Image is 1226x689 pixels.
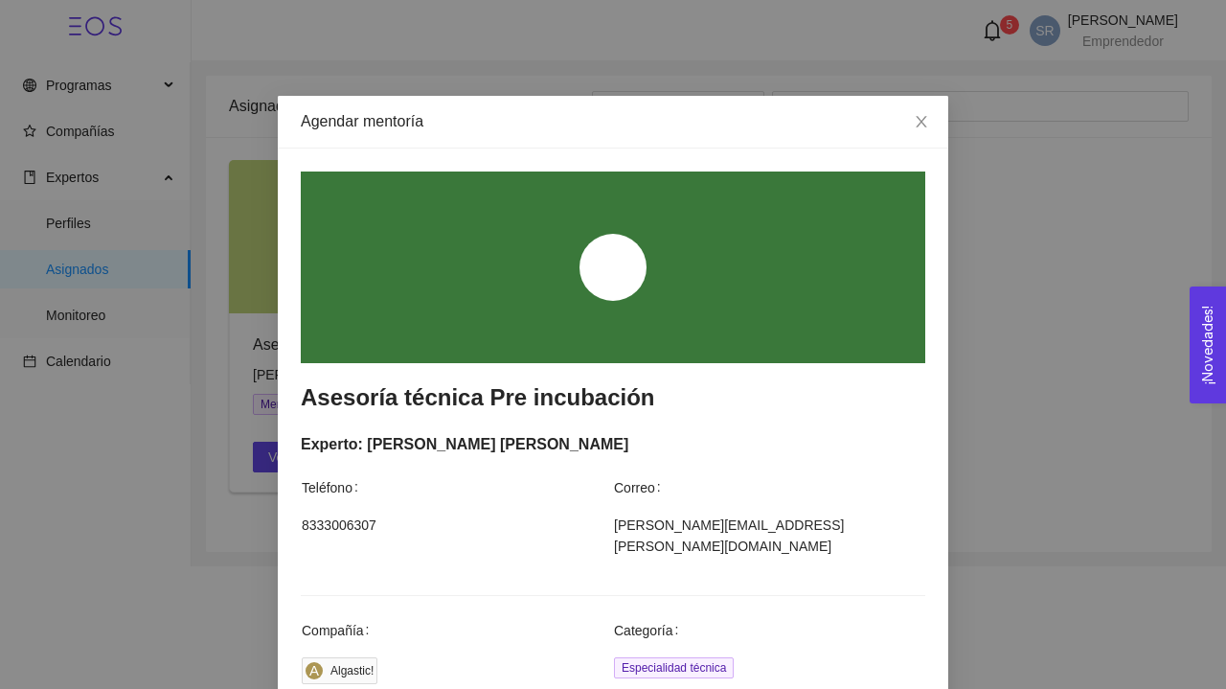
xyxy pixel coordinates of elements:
[330,661,374,680] div: Algastic!
[301,432,925,456] div: Experto: [PERSON_NAME] [PERSON_NAME]
[302,477,366,498] span: Teléfono
[614,620,686,641] span: Categoría
[614,657,734,678] span: Especialidad técnica
[1190,287,1226,403] button: Open Feedback Widget
[309,664,319,678] span: A
[302,620,376,641] span: Compañía
[301,111,925,132] div: Agendar mentoría
[914,114,929,129] span: close
[302,515,612,536] span: 8333006307
[301,382,925,413] h3: Asesoría técnica Pre incubación
[614,477,669,498] span: Correo
[614,515,924,557] span: [PERSON_NAME][EMAIL_ADDRESS][PERSON_NAME][DOMAIN_NAME]
[895,96,948,149] button: Close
